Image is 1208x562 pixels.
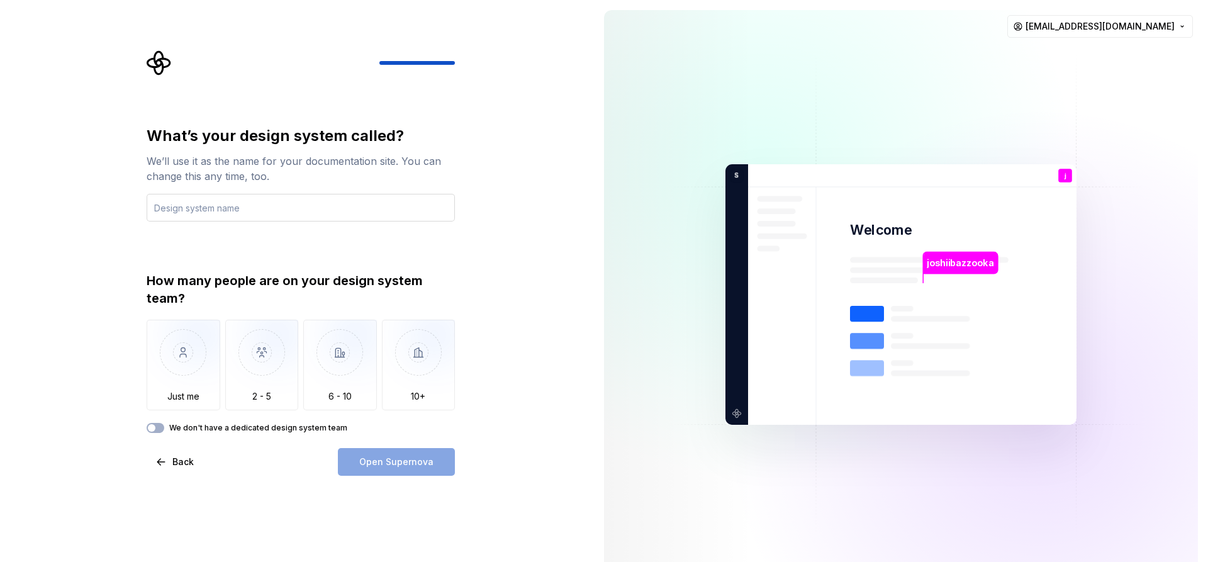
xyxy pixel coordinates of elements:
span: [EMAIL_ADDRESS][DOMAIN_NAME] [1026,20,1175,33]
p: S [730,170,739,181]
label: We don't have a dedicated design system team [169,423,347,433]
svg: Supernova Logo [147,50,172,76]
p: j [1065,172,1066,179]
span: Back [172,456,194,468]
p: Welcome [850,221,912,239]
p: joshiibazzooka [927,256,993,270]
div: We’ll use it as the name for your documentation site. You can change this any time, too. [147,154,455,184]
div: What’s your design system called? [147,126,455,146]
button: [EMAIL_ADDRESS][DOMAIN_NAME] [1007,15,1193,38]
div: How many people are on your design system team? [147,272,455,307]
button: Back [147,448,204,476]
input: Design system name [147,194,455,222]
